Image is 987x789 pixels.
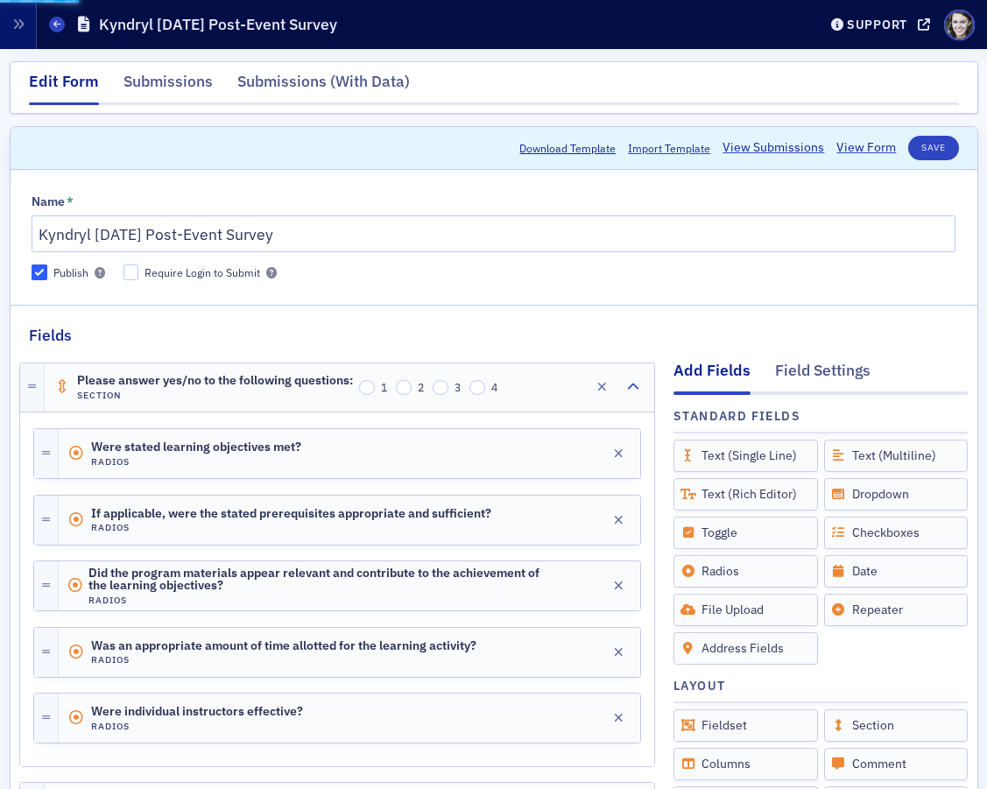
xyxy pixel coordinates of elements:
div: Columns [673,748,818,780]
input: 1 [359,380,375,396]
span: 4 [491,380,497,394]
div: Toggle [673,517,818,549]
div: Support [847,17,907,32]
div: Date [824,555,969,588]
span: 3 [455,380,461,394]
input: Publish [32,264,47,280]
span: Profile [944,10,975,40]
h4: Radios [91,456,301,468]
div: Address Fields [673,632,818,665]
div: Add Fields [673,359,751,394]
div: Radios [673,555,818,588]
a: View Form [836,138,896,157]
span: Were individual instructors effective? [91,705,303,719]
span: Import Template [628,140,710,156]
div: File Upload [673,594,818,626]
button: Save [908,136,958,160]
h4: Radios [91,522,491,533]
span: 2 [418,380,424,394]
div: Dropdown [824,478,969,511]
div: Section [824,709,969,742]
span: Please answer yes/no to the following questions: [77,374,353,388]
div: Text (Rich Editor) [673,478,818,511]
div: Submissions (With Data) [237,70,410,102]
div: Require Login to Submit [145,265,260,280]
div: Submissions [123,70,213,102]
div: Text (Single Line) [673,440,818,472]
input: 4 [469,380,485,396]
h4: Radios [91,721,303,732]
div: Text (Multiline) [824,440,969,472]
a: View Submissions [723,138,824,157]
input: Require Login to Submit [123,264,139,280]
h4: Radios [88,595,558,606]
div: Repeater [824,594,969,626]
div: Checkboxes [824,517,969,549]
div: Edit Form [29,70,99,105]
span: If applicable, were the stated prerequisites appropriate and sufficient? [91,507,491,521]
span: Was an appropriate amount of time allotted for the learning activity? [91,639,476,653]
span: Were stated learning objectives met? [91,440,301,454]
input: 2 [396,380,412,396]
h2: Fields [29,324,72,347]
h4: Radios [91,654,476,666]
h4: Standard Fields [673,407,800,426]
input: 3 [433,380,448,396]
abbr: This field is required [67,194,74,210]
div: Comment [824,748,969,780]
div: Field Settings [775,359,871,391]
span: Did the program materials appear relevant and contribute to the achievement of the learning objec... [88,567,558,593]
div: Publish [53,265,88,280]
h4: Section [77,390,353,401]
div: Name [32,194,65,210]
h4: Layout [673,677,725,695]
div: Fieldset [673,709,818,742]
h1: Kyndryl [DATE] Post-Event Survey [99,14,337,35]
span: 1 [381,380,387,394]
button: Download Template [519,140,616,156]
